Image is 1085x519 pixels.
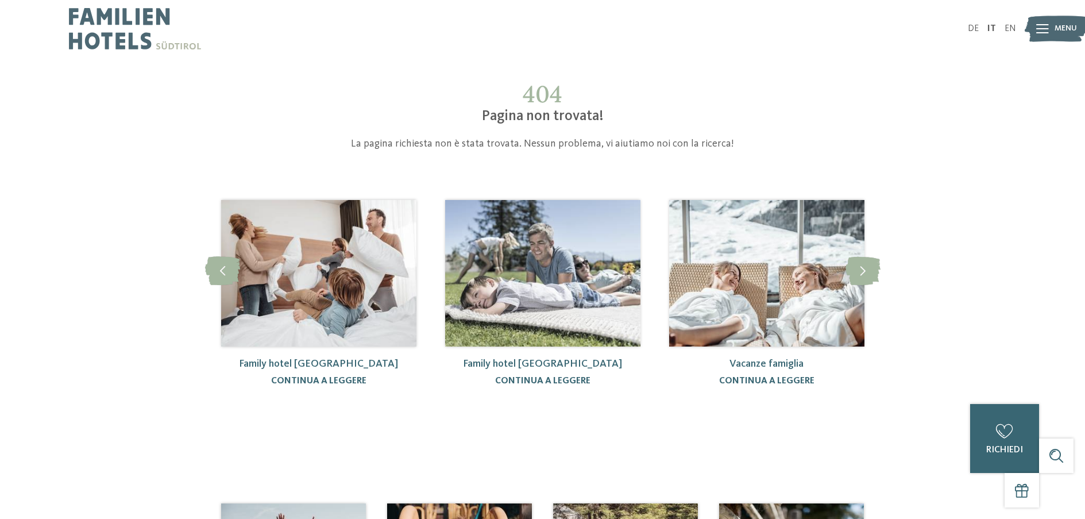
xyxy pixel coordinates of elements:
p: La pagina richiesta non è stata trovata. Nessun problema, vi aiutiamo noi con la ricerca! [270,137,816,151]
a: Family hotel [GEOGRAPHIC_DATA] [239,359,398,369]
img: 404 [221,200,416,346]
a: richiedi [970,404,1039,473]
a: continua a leggere [271,376,366,386]
a: DE [968,24,979,33]
span: 404 [523,79,562,109]
a: IT [987,24,996,33]
img: 404 [445,200,640,346]
a: Family hotel [GEOGRAPHIC_DATA] [463,359,622,369]
a: Vacanze famiglia [729,359,804,369]
span: Menu [1055,23,1077,34]
a: continua a leggere [495,376,590,386]
a: continua a leggere [719,376,814,386]
a: EN [1005,24,1016,33]
span: Pagina non trovata! [482,109,604,124]
span: richiedi [986,445,1023,455]
img: 404 [669,200,864,346]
